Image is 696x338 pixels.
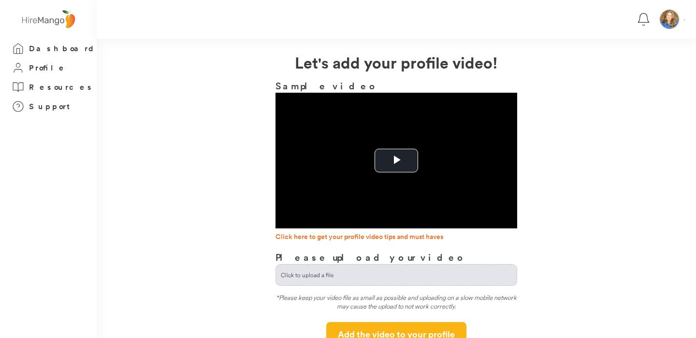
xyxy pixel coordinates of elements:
[275,79,517,93] h3: Sample video
[97,51,696,74] h2: Let's add your profile video!
[29,42,97,55] h3: Dashboard
[275,93,517,228] div: Video Player
[683,19,685,20] img: Vector
[275,250,466,264] h3: Please upload your video
[19,8,78,31] img: logo%20-%20hiremango%20gray.png
[660,10,679,28] img: ThaCury.jpg.png
[29,100,74,113] h3: Support
[275,293,517,315] div: *Please keep your video file as small as possible and uploading on a slow mobile network may caus...
[29,81,94,93] h3: Resources
[275,233,517,243] a: Click here to get your profile video tips and must haves
[29,62,67,74] h3: Profile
